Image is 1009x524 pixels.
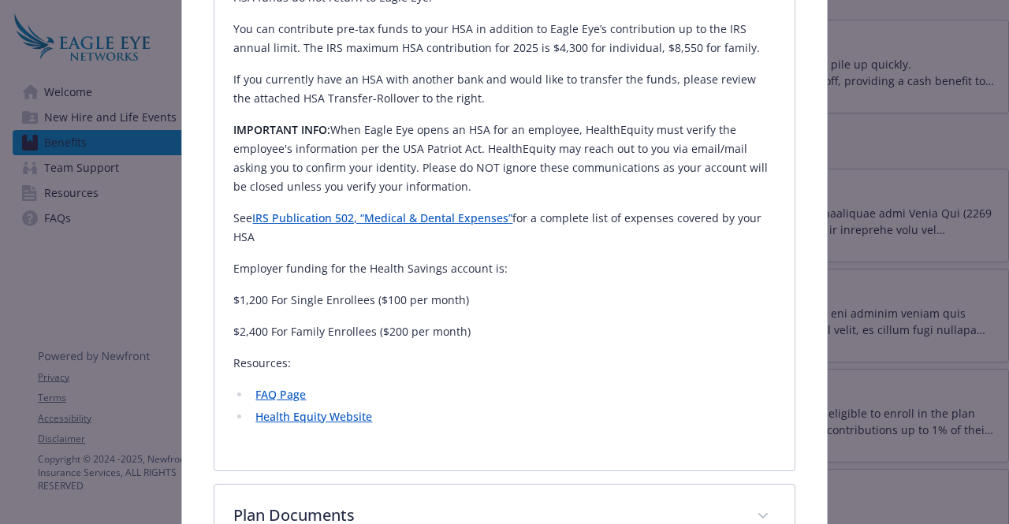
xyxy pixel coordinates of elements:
a: Health Equity Website [255,409,372,424]
a: IRS Publication 502, “Medical & Dental Expenses” [252,210,512,225]
p: Resources: [233,354,775,373]
p: If you currently have an HSA with another bank and would like to transfer the funds, please revie... [233,70,775,108]
p: You can contribute pre-tax funds to your HSA in addition to Eagle Eye’s contribution up to the IR... [233,20,775,58]
p: Employer funding for the Health Savings account is: [233,259,775,278]
p: When Eagle Eye opens an HSA for an employee, HealthEquity must verify the employee's information ... [233,121,775,196]
a: FAQ Page [255,387,306,402]
strong: IMPORTANT INFO: [233,122,330,137]
p: $1,200 For Single Enrollees ($100 per month) [233,291,775,310]
p: See for a complete list of expenses covered by your HSA [233,209,775,247]
p: $2,400 For Family Enrollees ($200 per month) [233,322,775,341]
